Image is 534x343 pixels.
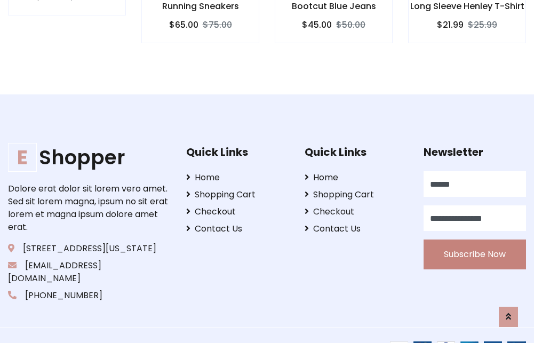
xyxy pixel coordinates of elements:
[186,222,289,235] a: Contact Us
[275,1,392,11] h6: Bootcut Blue Jeans
[8,182,170,234] p: Dolore erat dolor sit lorem vero amet. Sed sit lorem magna, ipsum no sit erat lorem et magna ipsu...
[186,171,289,184] a: Home
[186,205,289,218] a: Checkout
[8,143,37,172] span: E
[336,19,365,31] del: $50.00
[437,20,464,30] h6: $21.99
[8,289,170,302] p: [PHONE_NUMBER]
[8,259,170,285] p: [EMAIL_ADDRESS][DOMAIN_NAME]
[409,1,525,11] h6: Long Sleeve Henley T-Shirt
[8,242,170,255] p: [STREET_ADDRESS][US_STATE]
[8,146,170,169] a: EShopper
[305,205,407,218] a: Checkout
[186,188,289,201] a: Shopping Cart
[169,20,198,30] h6: $65.00
[305,146,407,158] h5: Quick Links
[142,1,259,11] h6: Running Sneakers
[424,146,526,158] h5: Newsletter
[302,20,332,30] h6: $45.00
[424,240,526,269] button: Subscribe Now
[186,146,289,158] h5: Quick Links
[468,19,497,31] del: $25.99
[8,146,170,169] h1: Shopper
[305,222,407,235] a: Contact Us
[203,19,232,31] del: $75.00
[305,188,407,201] a: Shopping Cart
[305,171,407,184] a: Home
